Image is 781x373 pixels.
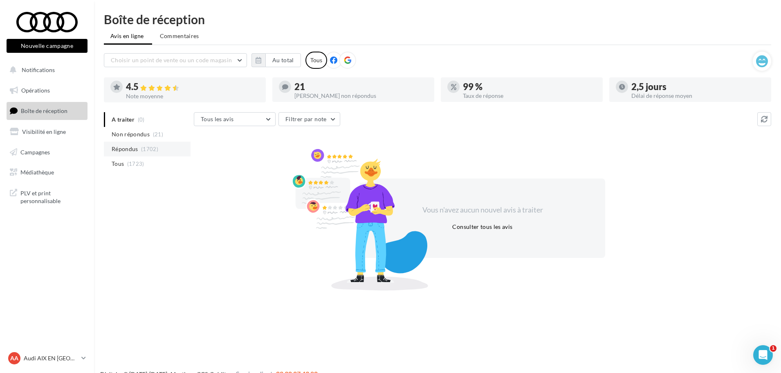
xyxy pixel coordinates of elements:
span: PLV et print personnalisable [20,188,84,205]
span: Visibilité en ligne [22,128,66,135]
span: (21) [153,131,163,138]
span: Notifications [22,66,55,73]
button: Tous les avis [194,112,276,126]
span: Campagnes [20,148,50,155]
span: AA [10,354,18,362]
span: Répondus [112,145,138,153]
div: 99 % [463,82,596,91]
iframe: Intercom live chat [753,345,773,365]
span: Médiathèque [20,169,54,176]
span: Commentaires [160,32,199,40]
a: Campagnes [5,144,89,161]
div: Délai de réponse moyen [631,93,765,99]
button: Consulter tous les avis [449,222,516,232]
div: Taux de réponse [463,93,596,99]
span: Choisir un point de vente ou un code magasin [111,57,232,63]
div: [PERSON_NAME] non répondus [294,93,428,99]
a: AA Audi AIX EN [GEOGRAPHIC_DATA] [7,350,88,366]
button: Filtrer par note [278,112,340,126]
span: 1 [770,345,777,352]
span: Opérations [21,87,50,94]
a: Opérations [5,82,89,99]
div: 2,5 jours [631,82,765,91]
div: 4.5 [126,82,259,92]
a: Boîte de réception [5,102,89,120]
p: Audi AIX EN [GEOGRAPHIC_DATA] [24,354,78,362]
span: Boîte de réception [21,107,67,114]
button: Au total [251,53,301,67]
a: Médiathèque [5,164,89,181]
button: Nouvelle campagne [7,39,88,53]
div: Vous n'avez aucun nouvel avis à traiter [412,205,553,215]
span: (1702) [141,146,158,152]
span: Tous [112,160,124,168]
button: Au total [265,53,301,67]
div: Tous [305,52,327,69]
div: Note moyenne [126,93,259,99]
div: 21 [294,82,428,91]
button: Choisir un point de vente ou un code magasin [104,53,247,67]
span: Tous les avis [201,115,234,122]
a: PLV et print personnalisable [5,184,89,208]
a: Visibilité en ligne [5,123,89,140]
button: Notifications [5,61,86,79]
span: (1723) [127,161,144,167]
span: Non répondus [112,130,150,138]
div: Boîte de réception [104,13,771,25]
